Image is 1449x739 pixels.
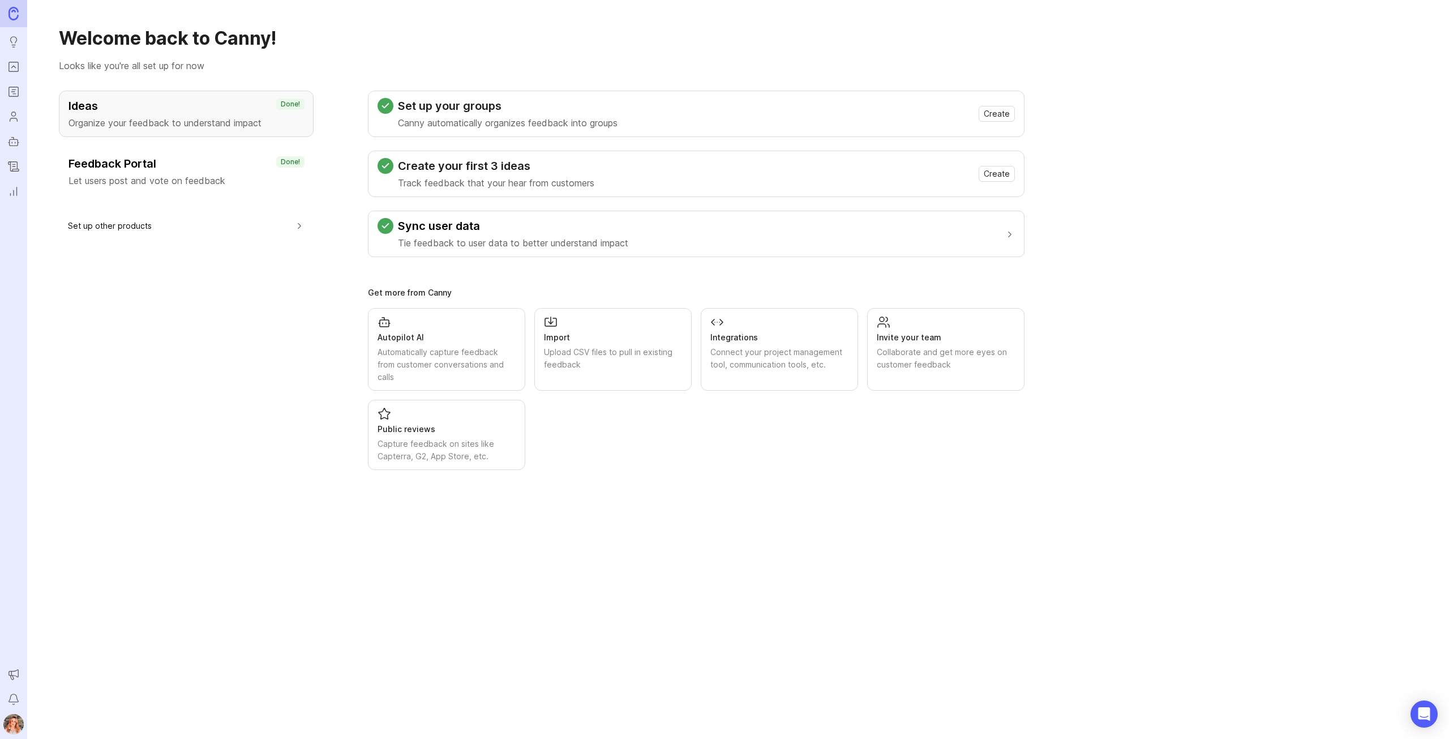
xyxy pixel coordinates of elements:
div: Get more from Canny [368,289,1024,297]
img: Canny Home [8,7,19,20]
a: Autopilot AIAutomatically capture feedback from customer conversations and calls [368,308,525,391]
div: Open Intercom Messenger [1411,700,1438,728]
p: Done! [281,100,300,109]
div: Capture feedback on sites like Capterra, G2, App Store, etc. [378,438,516,463]
div: Connect your project management tool, communication tools, etc. [710,346,848,371]
button: Create [979,166,1015,182]
a: Reporting [3,181,24,202]
h3: Create your first 3 ideas [398,158,594,174]
h3: Sync user data [398,218,628,234]
a: Portal [3,57,24,77]
button: Create [979,106,1015,122]
button: Set up other products [68,213,305,238]
div: Collaborate and get more eyes on customer feedback [877,346,1015,371]
a: Users [3,106,24,127]
p: Done! [281,157,300,166]
a: Autopilot [3,131,24,152]
h3: Ideas [68,98,304,114]
p: Tie feedback to user data to better understand impact [398,236,628,250]
a: Invite your teamCollaborate and get more eyes on customer feedback [867,308,1024,391]
button: Announcements [3,664,24,685]
div: Import [544,331,682,344]
div: Autopilot AI [378,331,516,344]
button: IdeasOrganize your feedback to understand impactDone! [59,91,314,137]
a: Ideas [3,32,24,52]
p: Organize your feedback to understand impact [68,116,304,130]
p: Let users post and vote on feedback [68,174,304,187]
div: Public reviews [378,423,516,435]
h1: Welcome back to Canny! [59,27,1417,50]
div: Upload CSV files to pull in existing feedback [544,346,682,371]
span: Create [984,108,1010,119]
h3: Feedback Portal [68,156,304,172]
button: Feedback PortalLet users post and vote on feedbackDone! [59,148,314,195]
p: Canny automatically organizes feedback into groups [398,116,618,130]
a: Changelog [3,156,24,177]
span: Create [984,168,1010,180]
p: Track feedback that your hear from customers [398,176,594,190]
a: IntegrationsConnect your project management tool, communication tools, etc. [701,308,858,391]
button: Notifications [3,689,24,710]
a: Public reviewsCapture feedback on sites like Capterra, G2, App Store, etc. [368,400,525,470]
div: Automatically capture feedback from customer conversations and calls [378,346,516,383]
div: Integrations [710,331,848,344]
p: Looks like you're all set up for now [59,59,1417,72]
div: Invite your team [877,331,1015,344]
button: Bronwen W [3,714,24,734]
h3: Set up your groups [398,98,618,114]
a: Roadmaps [3,82,24,102]
button: Sync user dataTie feedback to user data to better understand impact [378,211,1015,257]
a: ImportUpload CSV files to pull in existing feedback [534,308,692,391]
